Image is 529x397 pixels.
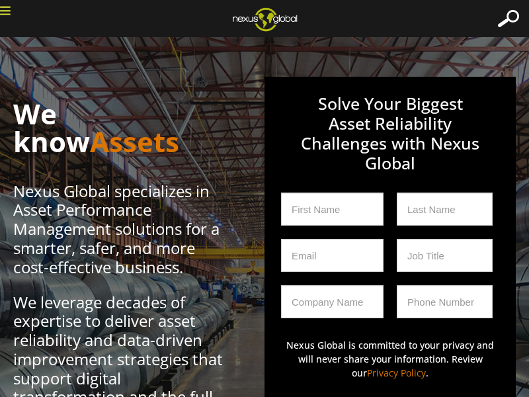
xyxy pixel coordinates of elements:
input: First Name [281,193,384,226]
input: Phone Number [397,285,493,318]
p: Nexus Global specializes in Asset Performance Management solutions for a smarter, safer, and more... [13,182,225,277]
h3: Solve Your Biggest Asset Reliability Challenges with Nexus Global [281,93,499,193]
input: Last Name [397,193,493,226]
img: ng_logo_web [222,3,307,35]
span: Assets [90,122,179,160]
input: Email [281,239,384,272]
p: Nexus Global is committed to your privacy and will never share your information. Review our . [281,338,499,380]
a: Privacy Policy [367,367,426,379]
input: Job Title [397,239,493,272]
input: Company Name [281,285,384,318]
h1: We know [13,100,225,155]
